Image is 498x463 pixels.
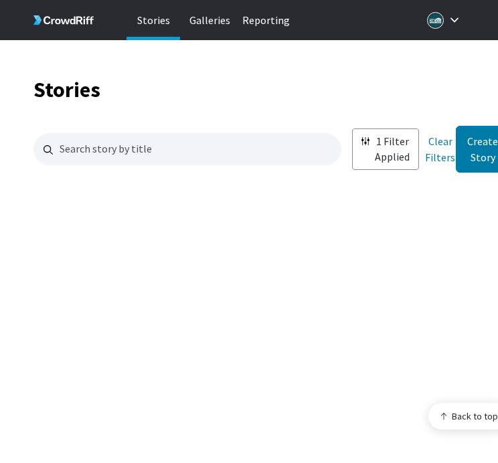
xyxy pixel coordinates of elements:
[33,80,475,99] h1: Stories
[424,128,456,170] button: Clear Filters
[33,133,341,165] input: Search for stories by name. Press enter to submit.
[427,12,444,29] img: Logo for Oregon's Mt. Hood Territory
[352,128,419,170] button: 1 Filter Applied
[375,134,410,165] p: 1 Filter Applied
